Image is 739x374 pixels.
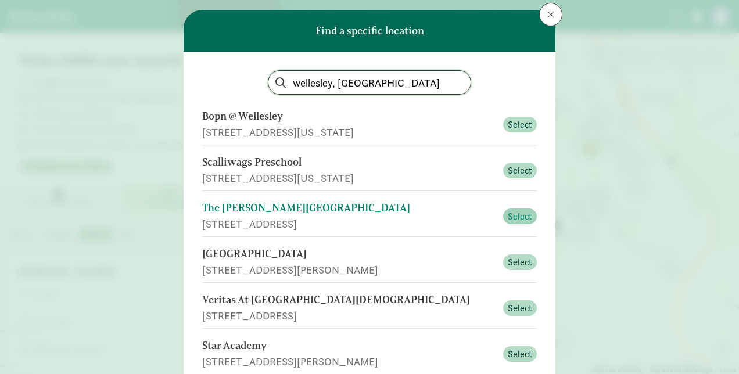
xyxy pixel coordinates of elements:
[508,164,532,178] span: Select
[202,104,537,145] button: Bopn @ Wellesley [STREET_ADDRESS][US_STATE] Select
[202,292,496,308] div: Veritas At [GEOGRAPHIC_DATA][DEMOGRAPHIC_DATA]
[202,196,537,237] button: The [PERSON_NAME][GEOGRAPHIC_DATA] [STREET_ADDRESS] Select
[503,163,537,179] button: Select
[503,208,537,225] button: Select
[503,254,537,271] button: Select
[508,256,532,269] span: Select
[202,308,496,323] div: [STREET_ADDRESS]
[315,25,424,37] h6: Find a specific location
[202,287,537,329] button: Veritas At [GEOGRAPHIC_DATA][DEMOGRAPHIC_DATA] [STREET_ADDRESS] Select
[508,210,532,224] span: Select
[202,150,537,191] button: Scalliwags Preschool [STREET_ADDRESS][US_STATE] Select
[202,242,537,283] button: [GEOGRAPHIC_DATA] [STREET_ADDRESS][PERSON_NAME] Select
[202,170,496,186] div: [STREET_ADDRESS][US_STATE]
[202,216,496,232] div: [STREET_ADDRESS]
[202,109,496,124] div: Bopn @ Wellesley
[508,301,532,315] span: Select
[503,117,537,133] button: Select
[503,300,537,317] button: Select
[202,124,496,140] div: [STREET_ADDRESS][US_STATE]
[268,71,471,94] input: Find by name or address
[503,346,537,362] button: Select
[202,262,496,278] div: [STREET_ADDRESS][PERSON_NAME]
[202,200,496,216] div: The [PERSON_NAME][GEOGRAPHIC_DATA]
[202,354,496,369] div: [STREET_ADDRESS][PERSON_NAME]
[202,154,496,170] div: Scalliwags Preschool
[508,118,532,132] span: Select
[508,347,532,361] span: Select
[202,246,496,262] div: [GEOGRAPHIC_DATA]
[202,338,496,354] div: Star Academy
